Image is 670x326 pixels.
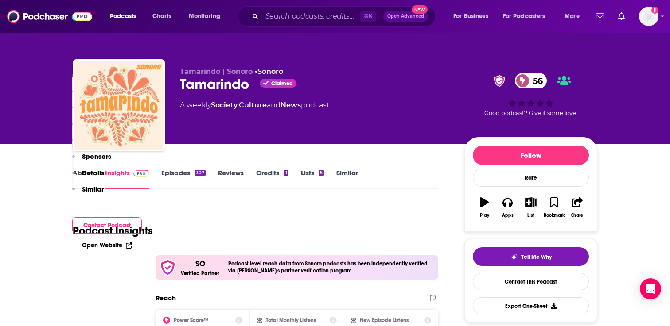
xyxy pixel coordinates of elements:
a: Reviews [218,169,244,189]
span: New [412,5,428,14]
button: open menu [558,9,591,23]
button: open menu [104,9,148,23]
button: List [519,192,542,223]
button: Export One-Sheet [473,297,589,314]
button: open menu [497,9,558,23]
a: Show notifications dropdown [615,9,628,24]
button: Follow [473,146,589,165]
img: verfied icon [159,259,176,276]
div: verified Badge56Good podcast? Give it some love! [464,67,597,122]
a: News [280,101,301,109]
a: Credits1 [256,169,288,189]
a: Culture [239,101,267,109]
span: Good podcast? Give it some love! [484,110,577,116]
div: Open Intercom Messenger [640,278,661,299]
div: 5 [319,170,324,176]
button: Details [72,169,104,185]
button: open menu [447,9,499,23]
button: Open AdvancedNew [383,11,428,22]
div: Play [480,213,489,218]
h5: Verified Partner [181,271,219,276]
span: , [238,101,239,109]
img: verified Badge [491,75,508,87]
a: Episodes307 [161,169,206,189]
h4: Podcast level reach data from Sonoro podcasts has been independently verified via [PERSON_NAME]'s... [228,261,435,274]
span: For Podcasters [503,10,545,23]
div: List [527,213,534,218]
div: 307 [195,170,206,176]
div: Search podcasts, credits, & more... [246,6,444,27]
a: Lists5 [301,169,324,189]
a: Show notifications dropdown [592,9,608,24]
div: Rate [473,169,589,187]
p: Details [82,169,104,177]
div: Bookmark [544,213,565,218]
div: A weekly podcast [180,100,329,111]
button: open menu [183,9,232,23]
span: 56 [524,73,547,88]
p: Similar [82,185,104,193]
a: Similar [336,169,358,189]
span: For Business [453,10,488,23]
a: Contact This Podcast [473,273,589,290]
button: Apps [496,192,519,223]
span: Claimed [271,81,293,86]
button: Similar [72,185,104,201]
button: tell me why sparkleTell Me Why [473,247,589,266]
span: Open Advanced [387,14,424,19]
button: Play [473,192,496,223]
div: 1 [284,170,288,176]
a: Charts [147,9,177,23]
a: Society [211,101,238,109]
div: Apps [502,213,514,218]
span: Monitoring [189,10,220,23]
span: Tell Me Why [521,253,552,261]
h2: Reach [156,294,176,302]
img: Podchaser - Follow, Share and Rate Podcasts [7,8,92,25]
a: 56 [515,73,547,88]
a: Open Website [82,242,132,249]
span: and [267,101,280,109]
p: SO [195,259,205,268]
h2: Total Monthly Listens [266,317,316,323]
img: tell me why sparkle [510,253,518,261]
svg: Add a profile image [651,7,658,14]
span: Logged in as adrian.villarreal [639,7,658,26]
span: Charts [152,10,171,23]
span: Podcasts [110,10,136,23]
h2: Power Score™ [174,317,208,323]
button: Bookmark [542,192,565,223]
span: Tamarindo | Sonoro [180,67,253,76]
input: Search podcasts, credits, & more... [262,9,360,23]
img: Tamarindo [74,61,163,150]
span: More [565,10,580,23]
span: • [255,67,283,76]
a: Sonoro [257,67,283,76]
div: Share [571,213,583,218]
button: Contact Podcast [72,217,142,234]
h2: New Episode Listens [360,317,409,323]
img: User Profile [639,7,658,26]
button: Share [566,192,589,223]
button: Show profile menu [639,7,658,26]
span: ⌘ K [360,11,376,22]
